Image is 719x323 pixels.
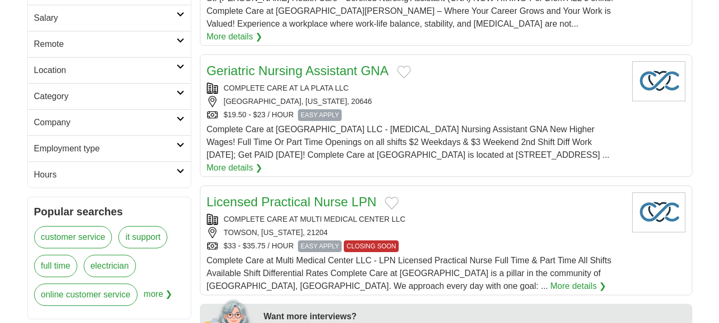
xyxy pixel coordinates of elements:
[34,38,176,51] h2: Remote
[207,63,389,78] a: Geriatric Nursing Assistant GNA
[207,227,624,238] div: TOWSON, [US_STATE], 21204
[207,256,611,290] span: Complete Care at Multi Medical Center LLC - LPN Licensed Practical Nurse Full Time & Part Time Al...
[34,142,176,155] h2: Employment type
[34,90,176,103] h2: Category
[397,66,411,78] button: Add to favorite jobs
[632,192,685,232] img: Company logo
[34,226,112,248] a: customer service
[207,161,263,174] a: More details ❯
[34,116,176,129] h2: Company
[28,83,191,109] a: Category
[385,197,399,209] button: Add to favorite jobs
[34,204,184,220] h2: Popular searches
[344,240,399,252] span: CLOSING SOON
[207,125,610,159] span: Complete Care at [GEOGRAPHIC_DATA] LLC - [MEDICAL_DATA] Nursing Assistant GNA New Higher Wages! F...
[118,226,167,248] a: it support
[207,240,624,252] div: $33 - $35.75 / HOUR
[298,109,342,121] span: EASY APPLY
[34,12,176,25] h2: Salary
[298,240,342,252] span: EASY APPLY
[28,31,191,57] a: Remote
[28,135,191,161] a: Employment type
[34,255,77,277] a: full time
[28,109,191,135] a: Company
[28,5,191,31] a: Salary
[207,96,624,107] div: [GEOGRAPHIC_DATA], [US_STATE], 20646
[28,161,191,188] a: Hours
[264,310,686,323] div: Want more interviews?
[500,11,708,157] iframe: Sign in with Google Dialog
[207,109,624,121] div: $19.50 - $23 / HOUR
[28,57,191,83] a: Location
[84,255,136,277] a: electrician
[34,168,176,181] h2: Hours
[34,284,138,306] a: online customer service
[207,214,624,225] div: COMPLETE CARE AT MULTI MEDICAL CENTER LLC
[207,83,624,94] div: COMPLETE CARE AT LA PLATA LLC
[207,195,377,209] a: Licensed Practical Nurse LPN
[207,30,263,43] a: More details ❯
[144,284,173,312] span: more ❯
[550,280,606,293] a: More details ❯
[34,64,176,77] h2: Location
